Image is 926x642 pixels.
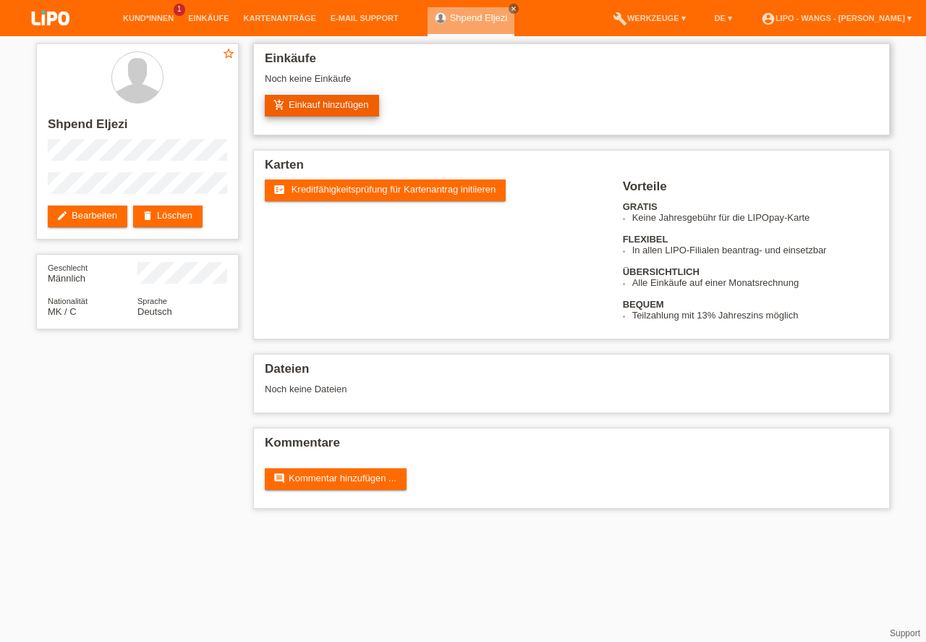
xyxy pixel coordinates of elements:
span: Kreditfähigkeitsprüfung für Kartenantrag initiieren [292,184,496,195]
i: star_border [222,47,235,60]
h2: Karten [265,158,878,179]
b: GRATIS [623,201,658,212]
a: deleteLöschen [133,206,203,227]
a: star_border [222,47,235,62]
i: close [510,5,517,12]
a: commentKommentar hinzufügen ... [265,468,407,490]
h2: Kommentare [265,436,878,457]
a: editBearbeiten [48,206,127,227]
a: add_shopping_cartEinkauf hinzufügen [265,95,379,117]
li: In allen LIPO-Filialen beantrag- und einsetzbar [632,245,878,255]
i: edit [56,210,68,221]
li: Alle Einkäufe auf einer Monatsrechnung [632,277,878,288]
h2: Dateien [265,362,878,384]
a: Support [890,628,920,638]
div: Noch keine Dateien [265,384,707,394]
span: Mazedonien / C / 03.08.2003 [48,306,77,317]
b: FLEXIBEL [623,234,668,245]
a: Einkäufe [181,14,236,22]
i: delete [142,210,153,221]
a: close [509,4,519,14]
a: account_circleLIPO - Wangs - [PERSON_NAME] ▾ [754,14,919,22]
b: ÜBERSICHTLICH [623,266,700,277]
a: E-Mail Support [323,14,406,22]
span: Nationalität [48,297,88,305]
a: fact_check Kreditfähigkeitsprüfung für Kartenantrag initiieren [265,179,506,201]
i: add_shopping_cart [273,99,285,111]
a: Kartenanträge [237,14,323,22]
a: buildWerkzeuge ▾ [606,14,693,22]
i: account_circle [761,12,776,26]
span: Sprache [137,297,167,305]
a: Kund*innen [116,14,181,22]
i: comment [273,473,285,484]
a: LIPO pay [14,30,87,41]
h2: Shpend Eljezi [48,117,227,139]
a: DE ▾ [708,14,739,22]
i: fact_check [273,184,285,195]
b: BEQUEM [623,299,664,310]
li: Teilzahlung mit 13% Jahreszins möglich [632,310,878,321]
li: Keine Jahresgebühr für die LIPOpay-Karte [632,212,878,223]
i: build [613,12,627,26]
h2: Einkäufe [265,51,878,73]
span: 1 [174,4,185,16]
span: Geschlecht [48,263,88,272]
h2: Vorteile [623,179,878,201]
span: Deutsch [137,306,172,317]
div: Noch keine Einkäufe [265,73,878,95]
div: Männlich [48,262,137,284]
a: Shpend Eljezi [450,12,508,23]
